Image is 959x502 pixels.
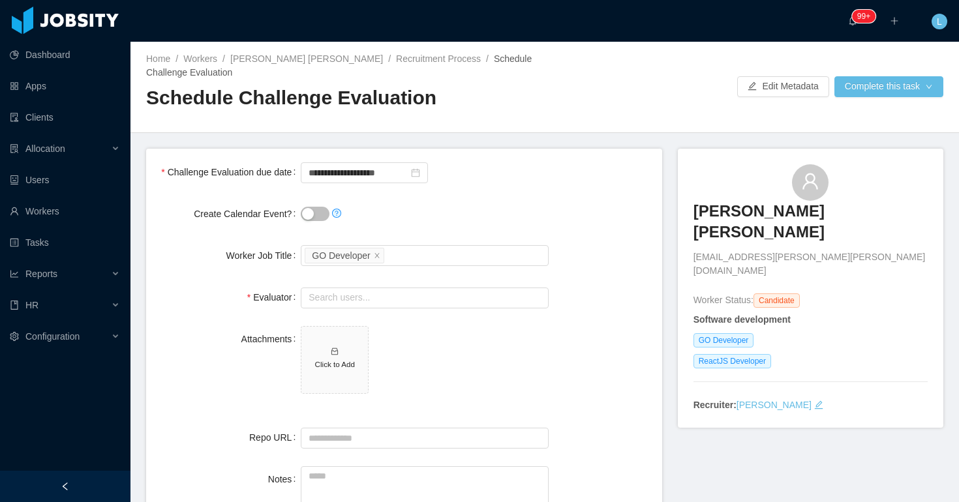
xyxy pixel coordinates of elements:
[848,16,857,25] i: icon: bell
[301,327,368,393] span: icon: inboxClick to Add
[693,354,771,368] span: ReactJS Developer
[486,53,489,64] span: /
[693,201,928,251] a: [PERSON_NAME] [PERSON_NAME]
[737,400,812,410] a: [PERSON_NAME]
[693,295,753,305] span: Worker Status:
[247,292,301,303] label: Evaluator
[693,333,754,347] span: GO Developer
[222,53,225,64] span: /
[25,143,65,154] span: Allocation
[241,334,301,344] label: Attachments
[814,400,823,409] i: icon: edit
[801,172,819,190] i: icon: user
[693,314,791,325] strong: Software development
[230,53,383,64] a: [PERSON_NAME] [PERSON_NAME]
[307,359,363,370] h5: Click to Add
[312,248,370,263] div: GO Developer
[249,432,301,443] label: Repo URL
[146,53,170,64] a: Home
[396,53,481,64] a: Recruitment Process
[25,331,80,342] span: Configuration
[10,73,120,99] a: icon: appstoreApps
[146,85,545,111] h2: Schedule Challenge Evaluation
[161,167,301,177] label: Challenge Evaluation due date
[332,209,341,218] i: icon: question-circle
[10,167,120,193] a: icon: robotUsers
[737,76,829,97] button: icon: editEdit Metadata
[834,76,943,97] button: Complete this taskicon: down
[268,474,301,484] label: Notes
[693,201,928,243] h3: [PERSON_NAME] [PERSON_NAME]
[10,144,19,153] i: icon: solution
[10,332,19,341] i: icon: setting
[10,42,120,68] a: icon: pie-chartDashboard
[330,347,339,356] i: icon: inbox
[183,53,217,64] a: Workers
[411,168,420,177] i: icon: calendar
[937,14,942,29] span: L
[226,250,301,261] label: Worker Job Title
[10,301,19,310] i: icon: book
[305,248,384,263] li: GO Developer
[194,209,301,219] label: Create Calendar Event?
[10,229,120,256] a: icon: profileTasks
[301,428,548,449] input: Repo URL
[387,248,394,263] input: Worker Job Title
[175,53,178,64] span: /
[10,104,120,130] a: icon: auditClients
[374,252,380,259] i: icon: close
[693,250,928,278] span: [EMAIL_ADDRESS][PERSON_NAME][PERSON_NAME][DOMAIN_NAME]
[10,198,120,224] a: icon: userWorkers
[852,10,875,23] sup: 2145
[388,53,391,64] span: /
[890,16,899,25] i: icon: plus
[693,400,737,410] strong: Recruiter:
[301,207,329,221] button: Create Calendar Event?
[25,300,38,310] span: HR
[25,269,57,279] span: Reports
[753,293,800,308] span: Candidate
[10,269,19,278] i: icon: line-chart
